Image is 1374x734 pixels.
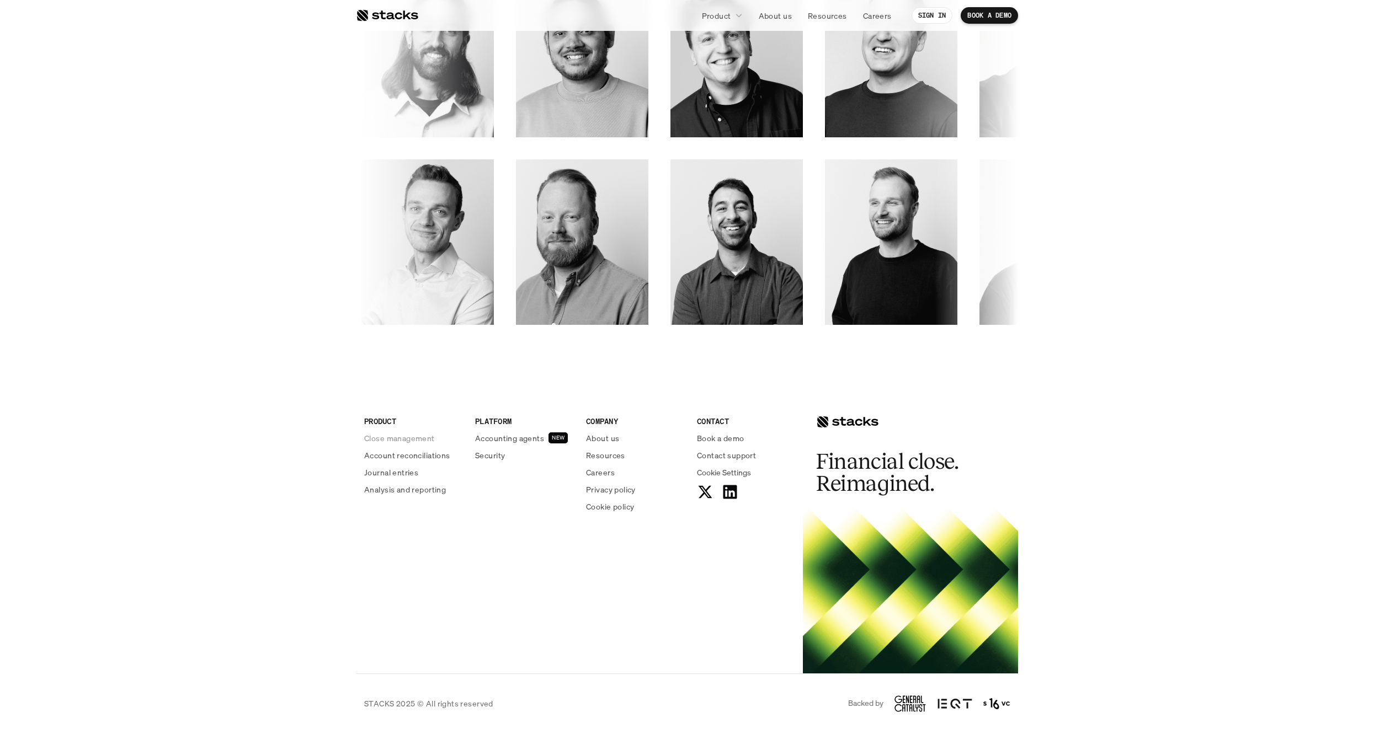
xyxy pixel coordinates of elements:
[586,449,625,461] p: Resources
[702,10,731,22] p: Product
[586,432,619,444] p: About us
[364,449,450,461] p: Account reconciliations
[364,449,462,461] a: Account reconciliations
[586,467,684,478] a: Careers
[364,432,435,444] p: Close management
[808,10,847,22] p: Resources
[697,432,795,444] a: Book a demo
[848,699,883,708] p: Backed by
[364,484,462,495] a: Analysis and reporting
[586,467,615,478] p: Careers
[967,12,1011,19] p: BOOK A DEMO
[364,467,418,478] p: Journal entries
[752,6,798,25] a: About us
[586,484,684,495] a: Privacy policy
[586,432,684,444] a: About us
[586,501,634,512] p: Cookie policy
[918,12,946,19] p: SIGN IN
[961,7,1018,24] a: BOOK A DEMO
[801,6,854,25] a: Resources
[364,467,462,478] a: Journal entries
[552,435,564,441] h2: NEW
[856,6,898,25] a: Careers
[586,501,684,512] a: Cookie policy
[475,415,573,427] p: PLATFORM
[586,415,684,427] p: COMPANY
[364,432,462,444] a: Close management
[364,484,446,495] p: Analysis and reporting
[475,432,544,444] p: Accounting agents
[364,698,493,709] p: STACKS 2025 © All rights reserved
[697,467,751,478] span: Cookie Settings
[697,449,795,461] a: Contact support
[912,7,953,24] a: SIGN IN
[697,415,795,427] p: CONTACT
[475,449,573,461] a: Security
[586,484,636,495] p: Privacy policy
[586,449,684,461] a: Resources
[697,449,756,461] p: Contact support
[863,10,892,22] p: Careers
[697,432,744,444] p: Book a demo
[759,10,792,22] p: About us
[475,432,573,444] a: Accounting agentsNEW
[364,415,462,427] p: PRODUCT
[697,467,751,478] button: Cookie Trigger
[816,451,982,495] h2: Financial close. Reimagined.
[475,449,505,461] p: Security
